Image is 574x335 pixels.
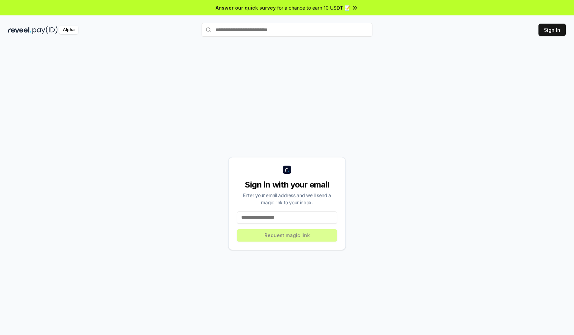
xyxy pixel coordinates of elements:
[32,26,58,34] img: pay_id
[216,4,276,11] span: Answer our quick survey
[237,179,337,190] div: Sign in with your email
[237,192,337,206] div: Enter your email address and we’ll send a magic link to your inbox.
[538,24,566,36] button: Sign In
[8,26,31,34] img: reveel_dark
[283,166,291,174] img: logo_small
[277,4,350,11] span: for a chance to earn 10 USDT 📝
[59,26,78,34] div: Alpha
